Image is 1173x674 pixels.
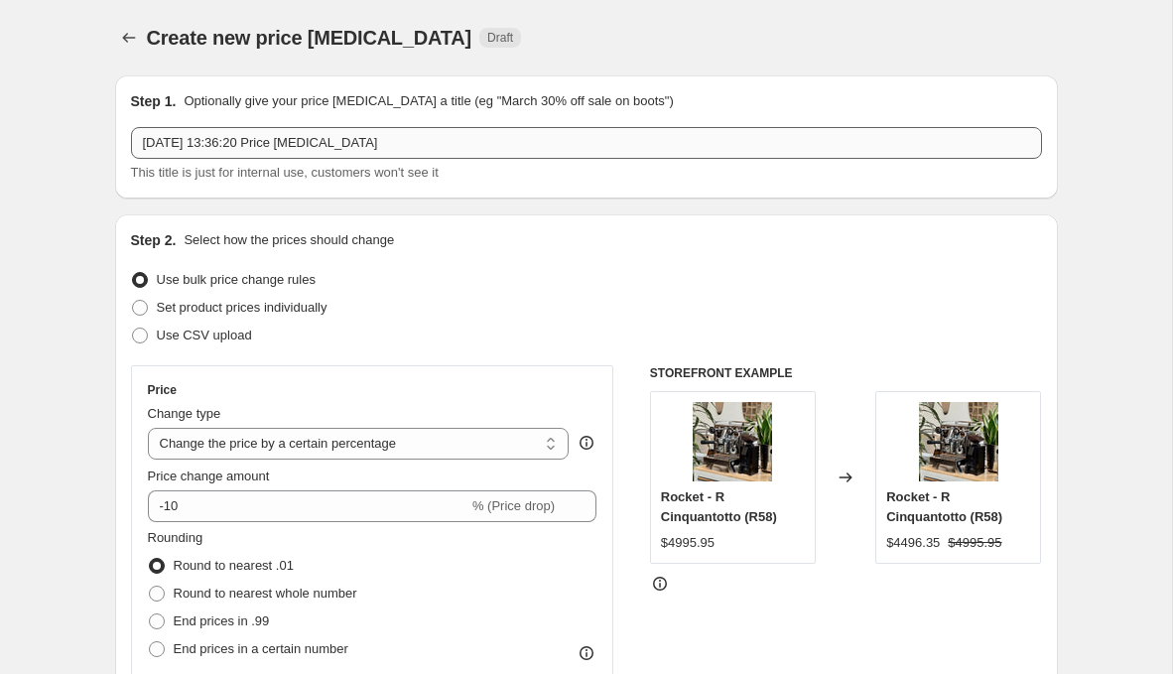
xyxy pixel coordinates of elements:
span: $4995.95 [948,535,1001,550]
h3: Price [148,382,177,398]
span: Use CSV upload [157,328,252,342]
span: Rounding [148,530,203,545]
h2: Step 1. [131,91,177,111]
span: End prices in a certain number [174,641,348,656]
span: Draft [487,30,513,46]
span: Price change amount [148,469,270,483]
input: -15 [148,490,468,522]
span: Round to nearest whole number [174,586,357,601]
img: rocket-r-cinquantotto-r58-259058_80x.jpg [919,402,998,481]
span: Set product prices individually [157,300,327,315]
span: % (Price drop) [472,498,555,513]
p: Optionally give your price [MEDICAL_DATA] a title (eg "March 30% off sale on boots") [184,91,673,111]
span: $4496.35 [886,535,940,550]
span: Round to nearest .01 [174,558,294,573]
button: Price change jobs [115,24,143,52]
span: Rocket - R Cinquantotto (R58) [661,489,777,524]
h2: Step 2. [131,230,177,250]
span: Change type [148,406,221,421]
span: End prices in .99 [174,613,270,628]
span: Use bulk price change rules [157,272,316,287]
div: help [577,433,596,453]
span: Create new price [MEDICAL_DATA] [147,27,472,49]
span: $4995.95 [661,535,715,550]
img: rocket-r-cinquantotto-r58-259058_80x.jpg [693,402,772,481]
h6: STOREFRONT EXAMPLE [650,365,1042,381]
input: 30% off holiday sale [131,127,1042,159]
span: This title is just for internal use, customers won't see it [131,165,439,180]
p: Select how the prices should change [184,230,394,250]
span: Rocket - R Cinquantotto (R58) [886,489,1002,524]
